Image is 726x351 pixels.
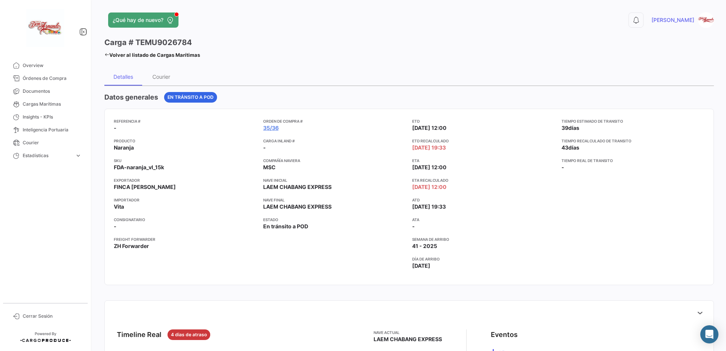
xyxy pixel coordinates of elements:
[114,177,257,183] app-card-info-title: Exportador
[263,203,332,211] span: LAEM CHABANG EXPRESS
[568,125,579,131] span: días
[114,203,124,211] span: Vita
[412,262,430,270] span: [DATE]
[412,256,555,262] app-card-info-title: Día de Arribo
[168,94,214,101] span: En tránsito a POD
[263,177,406,183] app-card-info-title: Nave inicial
[171,331,207,338] span: 4 dias de atraso
[104,50,200,60] a: Volver al listado de Cargas Marítimas
[23,101,82,108] span: Cargas Marítimas
[114,242,149,250] span: ZH Forwarder
[23,139,82,146] span: Courier
[374,335,442,343] span: LAEM CHABANG EXPRESS
[114,124,116,132] span: -
[412,223,415,230] span: -
[6,98,85,111] a: Cargas Marítimas
[113,16,163,24] span: ¿Qué hay de nuevo?
[412,144,446,151] span: [DATE] 19:33
[412,236,555,242] app-card-info-title: Semana de Arribo
[412,242,437,250] span: 41 - 2025
[114,118,257,124] app-card-info-title: Referencia #
[562,138,705,144] app-card-info-title: Tiempo recalculado de transito
[562,118,705,124] app-card-info-title: Tiempo estimado de transito
[263,138,406,144] app-card-info-title: Carga inland #
[152,73,170,80] div: Courier
[6,59,85,72] a: Overview
[412,203,446,211] span: [DATE] 19:33
[108,12,178,28] button: ¿Qué hay de nuevo?
[6,123,85,136] a: Inteligencia Portuaria
[114,158,257,164] app-card-info-title: SKU
[562,158,705,164] app-card-info-title: Tiempo real de transito
[23,126,82,133] span: Inteligencia Portuaria
[23,62,82,69] span: Overview
[114,183,176,191] span: FINCA [PERSON_NAME]
[26,9,64,47] img: ae0524ed-3193-4fad-8319-24b1030f5300.jpeg
[412,177,555,183] app-card-info-title: ETA Recalculado
[75,152,82,159] span: expand_more
[23,114,82,120] span: Insights - KPIs
[114,236,257,242] app-card-info-title: Freight Forwarder
[568,144,579,151] span: días
[263,124,279,132] a: 35/36
[374,329,442,335] app-card-info-title: Nave actual
[412,124,447,132] span: [DATE] 12:00
[263,158,406,164] app-card-info-title: Compañía naviera
[113,73,133,80] div: Detalles
[412,183,447,191] span: [DATE] 12:00
[114,217,257,223] app-card-info-title: Consignatario
[412,197,555,203] app-card-info-title: ATD
[412,118,555,124] app-card-info-title: ETD
[698,12,714,28] img: Logo%20FDA.jpg
[23,88,82,95] span: Documentos
[104,92,158,103] h4: Datos generales
[6,72,85,85] a: Órdenes de Compra
[491,329,518,340] div: Eventos
[263,118,406,124] app-card-info-title: Orden de Compra #
[412,158,555,164] app-card-info-title: ETA
[263,217,406,223] app-card-info-title: Estado
[117,329,161,340] div: Timeline Real
[114,197,257,203] app-card-info-title: Importador
[562,125,568,131] span: 39
[263,144,266,151] span: -
[263,197,406,203] app-card-info-title: Nave final
[700,325,718,343] div: Abrir Intercom Messenger
[6,111,85,123] a: Insights - KPIs
[412,138,555,144] app-card-info-title: ETD Recalculado
[562,144,568,151] span: 43
[114,144,134,151] span: Naranja
[114,223,116,230] span: -
[104,37,192,48] h3: Carga # TEMU9026784
[412,164,447,171] span: [DATE] 12:00
[652,16,694,24] span: [PERSON_NAME]
[114,164,164,171] span: FDA-naranja_vl_15k
[562,164,564,170] span: -
[23,75,82,82] span: Órdenes de Compra
[263,164,276,171] span: MSC
[23,152,72,159] span: Estadísticas
[114,138,257,144] app-card-info-title: Producto
[6,85,85,98] a: Documentos
[263,183,332,191] span: LAEM CHABANG EXPRESS
[412,217,555,223] app-card-info-title: ATA
[23,313,82,320] span: Cerrar Sesión
[6,136,85,149] a: Courier
[263,223,308,230] span: En tránsito a POD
